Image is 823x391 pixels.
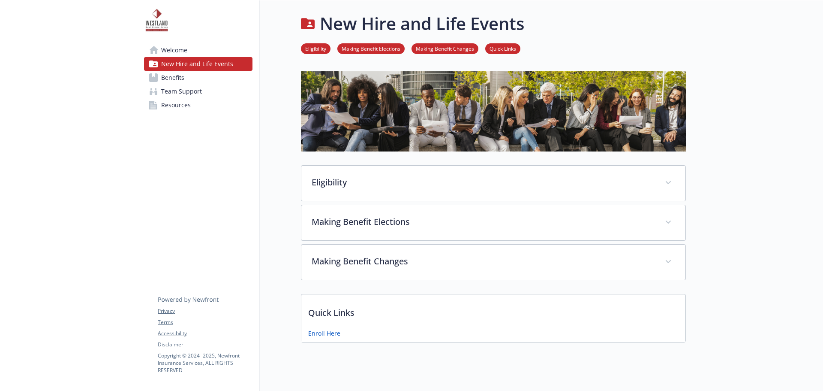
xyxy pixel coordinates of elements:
[144,98,252,112] a: Resources
[144,43,252,57] a: Welcome
[144,71,252,85] a: Benefits
[158,307,252,315] a: Privacy
[158,330,252,337] a: Accessibility
[312,176,655,189] p: Eligibility
[411,44,478,52] a: Making Benefit Changes
[158,318,252,326] a: Terms
[301,245,685,280] div: Making Benefit Changes
[308,329,340,338] a: Enroll Here
[161,98,191,112] span: Resources
[158,352,252,374] p: Copyright © 2024 - 2025 , Newfront Insurance Services, ALL RIGHTS RESERVED
[312,255,655,268] p: Making Benefit Changes
[337,44,405,52] a: Making Benefit Elections
[301,205,685,240] div: Making Benefit Elections
[485,44,520,52] a: Quick Links
[320,11,524,36] h1: New Hire and Life Events
[144,85,252,98] a: Team Support
[312,215,655,228] p: Making Benefit Elections
[301,71,686,152] img: new hire page banner
[301,166,685,201] div: Eligibility
[161,85,202,98] span: Team Support
[144,57,252,71] a: New Hire and Life Events
[301,44,330,52] a: Eligibility
[301,294,685,326] p: Quick Links
[161,71,184,85] span: Benefits
[161,57,233,71] span: New Hire and Life Events
[161,43,187,57] span: Welcome
[158,341,252,349] a: Disclaimer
